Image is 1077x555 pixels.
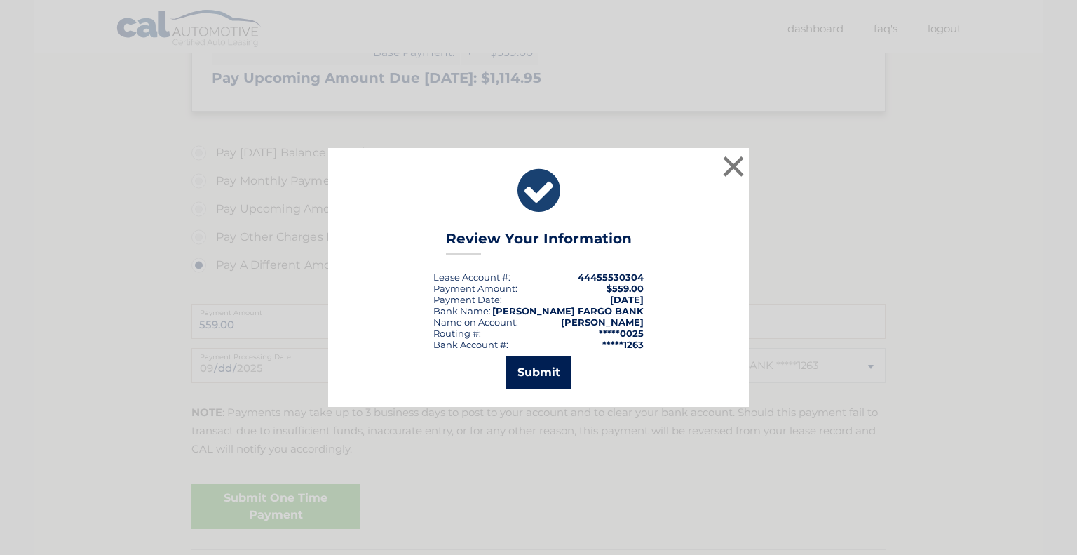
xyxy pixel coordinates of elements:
[578,272,644,283] strong: 44455530304
[506,356,571,389] button: Submit
[433,294,502,305] div: :
[433,339,508,350] div: Bank Account #:
[433,294,500,305] span: Payment Date
[433,272,510,283] div: Lease Account #:
[719,152,747,180] button: ×
[433,305,491,316] div: Bank Name:
[446,230,632,255] h3: Review Your Information
[433,316,518,328] div: Name on Account:
[433,328,481,339] div: Routing #:
[561,316,644,328] strong: [PERSON_NAME]
[607,283,644,294] span: $559.00
[610,294,644,305] span: [DATE]
[492,305,644,316] strong: [PERSON_NAME] FARGO BANK
[433,283,517,294] div: Payment Amount:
